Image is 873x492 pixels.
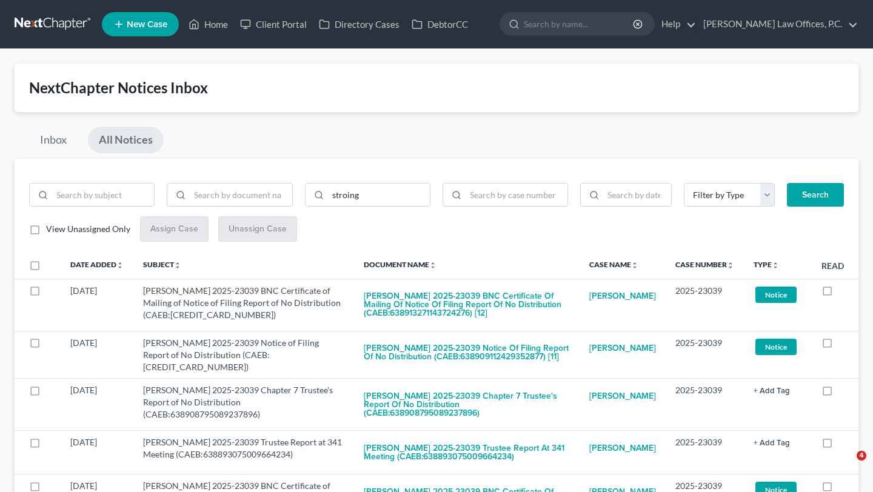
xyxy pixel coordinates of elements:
[589,384,656,408] a: [PERSON_NAME]
[29,78,844,98] div: NextChapter Notices Inbox
[655,13,696,35] a: Help
[666,379,744,431] td: 2025-23039
[364,436,570,469] button: [PERSON_NAME] 2025-23039 Trustee Report at 341 Meeting (CAEB:638893075009664234)
[61,279,133,331] td: [DATE]
[754,387,790,395] button: + Add Tag
[754,337,802,357] a: Notice
[127,20,167,29] span: New Case
[666,279,744,331] td: 2025-23039
[589,337,656,361] a: [PERSON_NAME]
[406,13,474,35] a: DebtorCC
[772,262,779,269] i: unfold_more
[697,13,858,35] a: [PERSON_NAME] Law Offices, P.C.
[727,262,734,269] i: unfold_more
[182,13,234,35] a: Home
[589,285,656,309] a: [PERSON_NAME]
[631,262,638,269] i: unfold_more
[603,184,671,207] input: Search by date
[666,431,744,474] td: 2025-23039
[116,262,124,269] i: unfold_more
[364,337,570,370] button: [PERSON_NAME] 2025-23039 Notice of Filing Report of No Distribution (CAEB:638909112429352877) [11]
[832,451,861,480] iframe: Intercom live chat
[61,431,133,474] td: [DATE]
[328,184,430,207] input: Search by case name
[313,13,406,35] a: Directory Cases
[589,260,638,269] a: Case Nameunfold_more
[61,331,133,378] td: [DATE]
[524,13,635,35] input: Search by name...
[754,439,790,447] button: + Add Tag
[174,262,181,269] i: unfold_more
[70,260,124,269] a: Date Addedunfold_more
[46,224,130,234] span: View Unassigned Only
[429,262,436,269] i: unfold_more
[754,436,802,448] a: + Add Tag
[364,260,436,269] a: Document Nameunfold_more
[821,259,844,272] label: Read
[755,339,797,355] span: Notice
[675,260,734,269] a: Case Numberunfold_more
[190,184,292,207] input: Search by document name
[61,379,133,431] td: [DATE]
[364,285,570,326] button: [PERSON_NAME] 2025-23039 BNC Certificate of Mailing of Notice of Filing Report of No Distribution...
[754,384,802,396] a: + Add Tag
[364,384,570,425] button: [PERSON_NAME] 2025-23039 Chapter 7 Trustee's Report of No Distribution (CAEB:638908795089237896)
[466,184,567,207] input: Search by case number
[754,260,779,269] a: Typeunfold_more
[88,127,164,153] a: All Notices
[787,183,844,207] button: Search
[133,279,354,331] td: [PERSON_NAME] 2025-23039 BNC Certificate of Mailing of Notice of Filing Report of No Distribution...
[857,451,866,460] span: 4
[29,127,78,153] a: Inbox
[666,331,744,378] td: 2025-23039
[133,331,354,378] td: [PERSON_NAME] 2025-23039 Notice of Filing Report of No Distribution (CAEB:[CREDIT_CARD_NUMBER])
[52,184,154,207] input: Search by subject
[755,287,797,303] span: Notice
[133,379,354,431] td: [PERSON_NAME] 2025-23039 Chapter 7 Trustee's Report of No Distribution (CAEB:638908795089237896)
[589,436,656,460] a: [PERSON_NAME]
[133,431,354,474] td: [PERSON_NAME] 2025-23039 Trustee Report at 341 Meeting (CAEB:638893075009664234)
[754,285,802,305] a: Notice
[234,13,313,35] a: Client Portal
[143,260,181,269] a: Subjectunfold_more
